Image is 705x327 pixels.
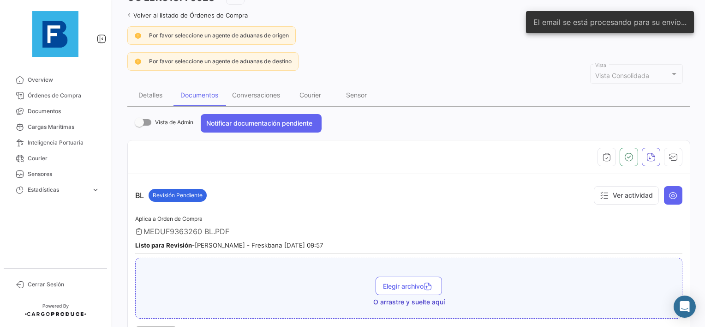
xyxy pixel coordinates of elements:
span: Overview [28,76,100,84]
span: Aplica a Orden de Compra [135,215,203,222]
button: Notificar documentación pendiente [201,114,322,133]
span: Courier [28,154,100,163]
div: Sensor [346,91,367,99]
div: Conversaciones [232,91,280,99]
span: Inteligencia Portuaria [28,139,100,147]
a: Documentos [7,103,103,119]
p: BL [135,189,207,202]
mat-select-trigger: Vista Consolidada [595,72,649,79]
button: Elegir archivo [376,277,442,295]
a: Inteligencia Portuaria [7,135,103,151]
span: Órdenes de Compra [28,91,100,100]
button: Ver actividad [594,186,659,205]
span: Documentos [28,107,100,115]
div: Detalles [138,91,162,99]
div: Courier [299,91,321,99]
div: Documentos [180,91,218,99]
span: Revisión Pendiente [153,191,203,200]
span: Elegir archivo [383,282,435,290]
a: Courier [7,151,103,166]
a: Overview [7,72,103,88]
a: Cargas Marítimas [7,119,103,135]
span: Por favor seleccione un agente de aduanas de destino [149,58,292,65]
div: Abrir Intercom Messenger [674,296,696,318]
img: 12429640-9da8-4fa2-92c4-ea5716e443d2.jpg [32,11,78,57]
small: - [PERSON_NAME] - Freskbana [DATE] 09:57 [135,242,323,249]
span: El email se está procesando para su envío... [533,18,687,27]
span: Cerrar Sesión [28,280,100,289]
span: expand_more [91,186,100,194]
span: Estadísticas [28,186,88,194]
span: Cargas Marítimas [28,123,100,131]
span: MEDUF9363260 BL.PDF [143,227,229,236]
a: Volver al listado de Órdenes de Compra [127,12,248,19]
span: Vista de Admin [155,117,193,128]
a: Sensores [7,166,103,182]
b: Listo para Revisión [135,242,192,249]
span: Por favor seleccione un agente de aduanas de origen [149,32,289,39]
a: Órdenes de Compra [7,88,103,103]
span: O arrastre y suelte aquí [373,297,445,307]
span: Sensores [28,170,100,178]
